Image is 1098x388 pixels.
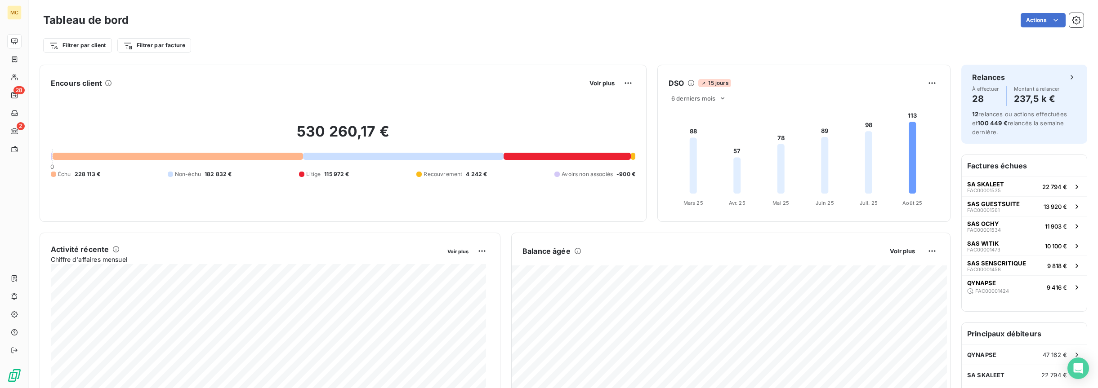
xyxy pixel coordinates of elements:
[816,200,834,206] tspan: Juin 25
[890,247,915,255] span: Voir plus
[972,72,1005,83] h6: Relances
[967,188,1001,193] span: FAC00001535
[962,196,1087,216] button: SAS GUESTSUITEFAC0000156113 920 €
[562,170,613,178] span: Avoirs non associés
[522,246,571,256] h6: Balance âgée
[962,176,1087,196] button: SA SKALEETFAC0000153522 794 €
[977,119,1007,127] span: 100 449 €
[7,5,22,20] div: MC
[7,368,22,383] img: Logo LeanPay
[1014,92,1060,106] h4: 237,5 k €
[306,170,321,178] span: Litige
[698,79,731,87] span: 15 jours
[967,200,1020,207] span: SAS GUESTSUITE
[1014,86,1060,92] span: Montant à relancer
[75,170,100,178] span: 228 113 €
[1047,284,1067,291] span: 9 416 €
[466,170,487,178] span: 4 242 €
[962,236,1087,256] button: SAS WITIKFAC0000147310 100 €
[324,170,349,178] span: 115 972 €
[967,220,999,227] span: SAS OCHY
[967,247,1000,252] span: FAC00001473
[772,200,789,206] tspan: Mai 25
[967,227,1001,233] span: FAC00001534
[671,95,715,102] span: 6 derniers mois
[51,78,102,88] h6: Encours client
[1047,262,1067,269] span: 9 818 €
[887,247,918,255] button: Voir plus
[7,88,21,102] a: 28
[967,240,999,247] span: SAS WITIK
[175,170,201,178] span: Non-échu
[962,256,1087,275] button: SAS SENSCRITIQUEFAC000014589 818 €
[447,248,469,255] span: Voir plus
[972,86,999,92] span: À effectuer
[587,79,617,87] button: Voir plus
[967,260,1026,267] span: SAS SENSCRITIQUE
[683,200,703,206] tspan: Mars 25
[1042,183,1067,190] span: 22 794 €
[1067,357,1089,379] div: Open Intercom Messenger
[967,207,1000,213] span: FAC00001561
[51,123,635,150] h2: 530 260,17 €
[1021,13,1066,27] button: Actions
[17,122,25,130] span: 2
[1045,223,1067,230] span: 11 903 €
[975,288,1009,294] span: FAC00001424
[51,255,441,264] span: Chiffre d'affaires mensuel
[967,351,996,358] span: QYNAPSE
[1043,351,1067,358] span: 47 162 €
[860,200,878,206] tspan: Juil. 25
[972,92,999,106] h4: 28
[967,279,996,287] span: QYNAPSE
[50,163,54,170] span: 0
[58,170,71,178] span: Échu
[967,371,1005,379] span: SA SKALEET
[729,200,745,206] tspan: Avr. 25
[669,78,684,88] h6: DSO
[1045,242,1067,250] span: 10 100 €
[117,38,191,53] button: Filtrer par facture
[589,79,615,87] span: Voir plus
[962,323,1087,344] h6: Principaux débiteurs
[616,170,635,178] span: -900 €
[962,275,1087,299] button: QYNAPSEFAC000014249 416 €
[972,110,978,118] span: 12
[51,244,109,255] h6: Activité récente
[13,86,25,94] span: 28
[902,200,922,206] tspan: Août 25
[43,12,129,28] h3: Tableau de bord
[1041,371,1067,379] span: 22 794 €
[1044,203,1067,210] span: 13 920 €
[967,267,1001,272] span: FAC00001458
[967,181,1004,188] span: SA SKALEET
[972,110,1067,136] span: relances ou actions effectuées et relancés la semaine dernière.
[445,247,471,255] button: Voir plus
[962,155,1087,176] h6: Factures échues
[205,170,232,178] span: 182 832 €
[7,124,21,138] a: 2
[43,38,112,53] button: Filtrer par client
[424,170,462,178] span: Recouvrement
[962,216,1087,236] button: SAS OCHYFAC0000153411 903 €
